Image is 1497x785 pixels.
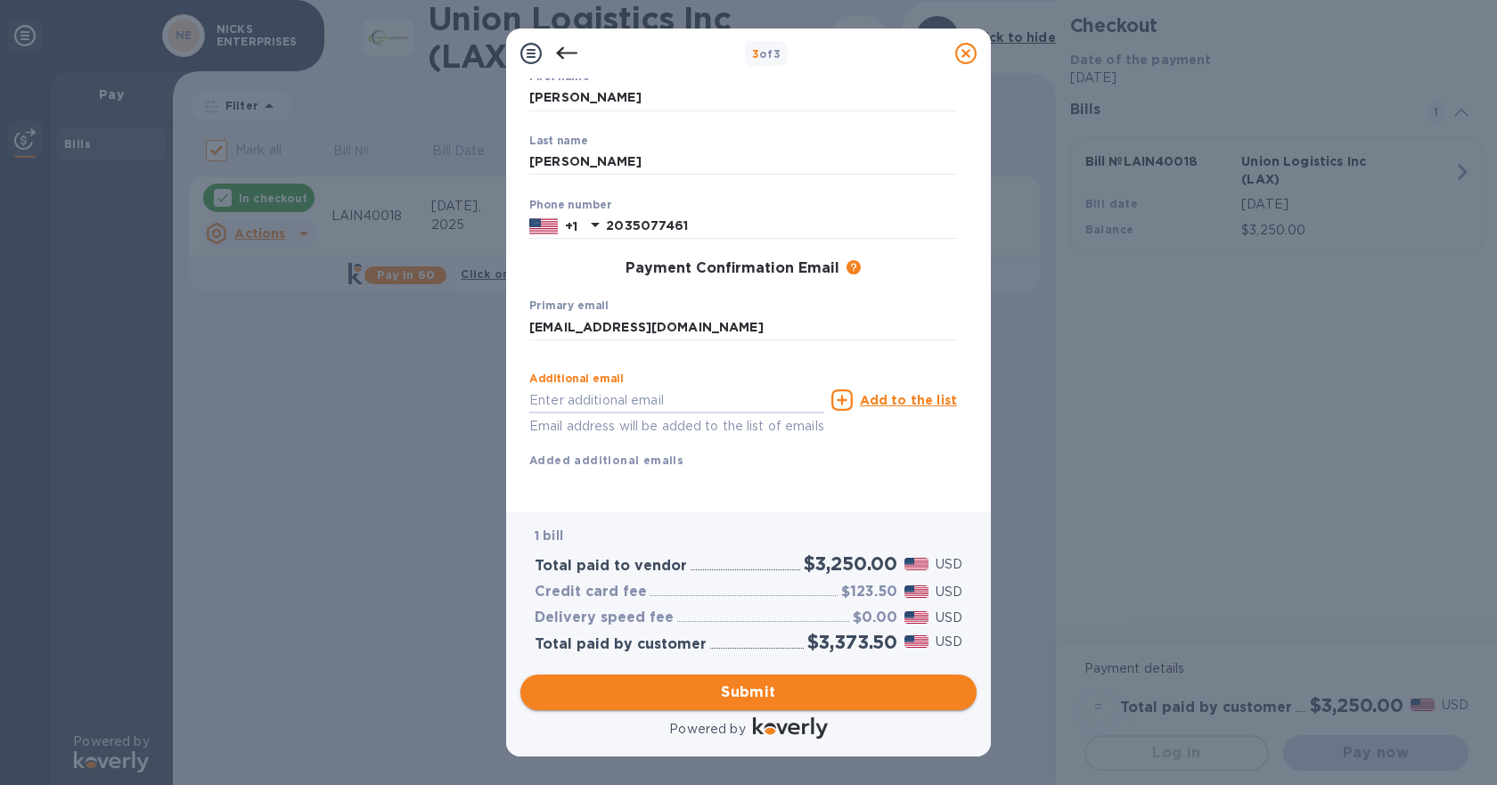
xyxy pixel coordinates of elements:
[529,374,624,385] label: Additional email
[535,682,962,703] span: Submit
[565,217,577,235] p: +1
[529,387,824,413] input: Enter additional email
[529,72,589,83] label: First name
[529,454,683,467] b: Added additional emails
[807,631,897,653] h2: $3,373.50
[520,675,977,710] button: Submit
[936,633,962,651] p: USD
[626,260,839,277] h3: Payment Confirmation Email
[936,609,962,627] p: USD
[529,85,957,111] input: Enter your first name
[904,558,928,570] img: USD
[860,393,957,407] u: Add to the list
[841,584,897,601] h3: $123.50
[936,583,962,601] p: USD
[529,200,611,210] label: Phone number
[936,555,962,574] p: USD
[529,301,609,312] label: Primary email
[669,720,745,739] p: Powered by
[904,611,928,624] img: USD
[853,609,897,626] h3: $0.00
[535,584,647,601] h3: Credit card fee
[752,47,759,61] span: 3
[529,416,824,437] p: Email address will be added to the list of emails
[904,635,928,648] img: USD
[535,528,563,543] b: 1 bill
[804,552,897,575] h2: $3,250.00
[752,47,781,61] b: of 3
[529,135,588,146] label: Last name
[535,636,707,653] h3: Total paid by customer
[606,213,957,240] input: Enter your phone number
[529,217,558,236] img: US
[535,609,674,626] h3: Delivery speed fee
[904,585,928,598] img: USD
[535,558,687,575] h3: Total paid to vendor
[529,149,957,176] input: Enter your last name
[529,314,957,340] input: Enter your primary email
[753,717,828,739] img: Logo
